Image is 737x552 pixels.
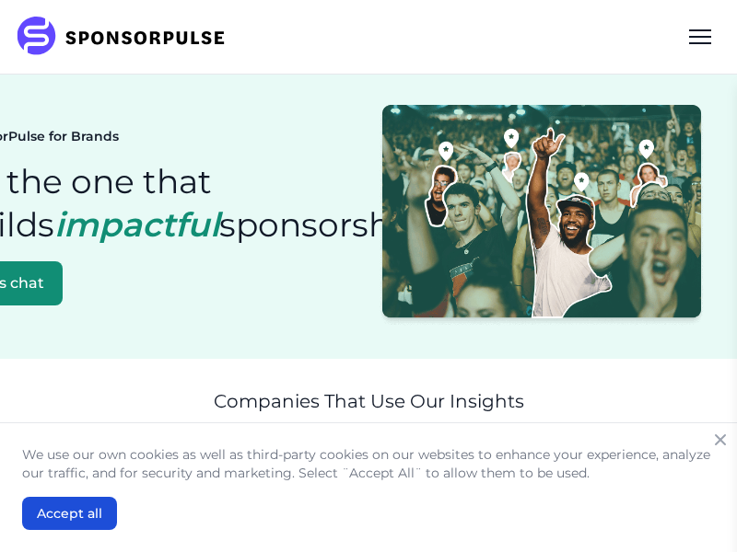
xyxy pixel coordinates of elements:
img: SponsorPulse [15,17,239,57]
p: Companies That Use Our Insights [214,388,524,414]
button: Accept all [22,497,117,530]
div: Menu [678,15,722,59]
span: impactful [54,204,219,245]
p: We use our own cookies as well as third-party cookies on our websites to enhance your experience,... [22,445,715,482]
button: Close [708,427,733,453]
